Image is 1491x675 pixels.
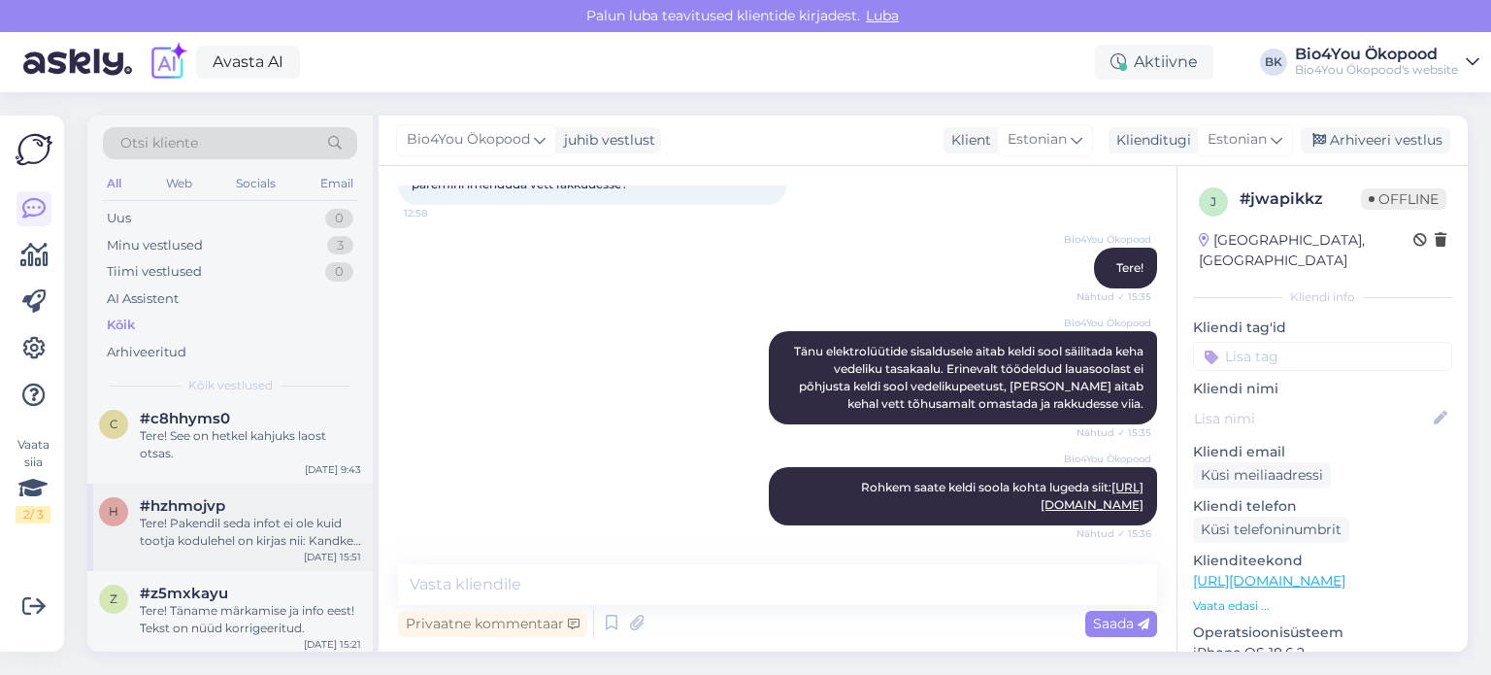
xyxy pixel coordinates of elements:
div: Küsi telefoninumbrit [1193,517,1349,543]
div: 0 [325,209,353,228]
span: z [110,591,117,606]
span: 12:58 [404,206,477,220]
div: 3 [327,236,353,255]
div: Bio4You Ökopood's website [1295,62,1458,78]
span: c [110,417,118,431]
span: Estonian [1208,129,1267,151]
div: juhib vestlust [556,130,655,151]
p: Vaata edasi ... [1193,597,1452,615]
div: # jwapikkz [1240,187,1361,211]
p: iPhone OS 18.6.2 [1193,643,1452,663]
div: Kõik [107,316,135,335]
span: Nähtud ✓ 15:35 [1077,289,1151,304]
div: [GEOGRAPHIC_DATA], [GEOGRAPHIC_DATA] [1199,230,1413,271]
div: [DATE] 15:51 [304,550,361,564]
span: #hzhmojvp [140,497,225,515]
span: Estonian [1008,129,1067,151]
span: Nähtud ✓ 15:36 [1077,526,1151,541]
p: Operatsioonisüsteem [1193,623,1452,643]
span: Luba [860,7,905,24]
div: Kliendi info [1193,288,1452,306]
div: Küsi meiliaadressi [1193,462,1331,489]
span: Tere! [1116,260,1143,275]
span: Rohkem saate keldi soola kohta lugeda siit: [861,480,1143,512]
a: Bio4You ÖkopoodBio4You Ökopood's website [1295,47,1479,78]
p: Kliendi nimi [1193,379,1452,399]
input: Lisa tag [1193,342,1452,371]
a: Avasta AI [196,46,300,79]
div: Vaata siia [16,436,50,523]
span: Otsi kliente [120,133,198,153]
div: Klienditugi [1109,130,1191,151]
div: Web [162,171,196,196]
span: Bio4You Ökopood [1064,452,1151,466]
div: [DATE] 9:43 [305,462,361,477]
input: Lisa nimi [1194,408,1430,429]
div: 2 / 3 [16,506,50,523]
div: AI Assistent [107,289,179,309]
div: 0 [325,262,353,282]
span: Bio4You Ökopood [1064,316,1151,330]
span: #c8hhyms0 [140,410,230,427]
span: Offline [1361,188,1446,210]
div: Arhiveeri vestlus [1301,127,1450,153]
div: Aktiivne [1095,45,1213,80]
span: h [109,504,118,519]
span: Kõik vestlused [188,377,273,394]
p: Kliendi email [1193,442,1452,462]
div: Minu vestlused [107,236,203,255]
a: [URL][DOMAIN_NAME] [1193,572,1345,590]
span: #z5mxkayu [140,585,228,602]
div: Tere! Täname märkamise ja info eest! Tekst on nüüd korrigeeritud. [140,602,361,637]
div: [DATE] 15:21 [304,637,361,652]
p: Kliendi telefon [1193,496,1452,517]
div: Bio4You Ökopood [1295,47,1458,62]
div: Tere! Pakendil seda infot ei ole kuid tootja kodulehel on kirjas nii: Kandke otse kuivale peanaha... [140,515,361,550]
span: Bio4You Ökopood [1064,232,1151,247]
span: Nähtud ✓ 15:35 [1077,425,1151,440]
div: Arhiveeritud [107,343,186,362]
div: Uus [107,209,131,228]
div: Tere! See on hetkel kahjuks laost otsas. [140,427,361,462]
div: Email [316,171,357,196]
div: Klient [944,130,991,151]
div: All [103,171,125,196]
img: explore-ai [148,42,188,83]
span: Tänu elektrolüütide sisaldusele aitab keldi sool säilitada keha vedeliku tasakaalu. Erinevalt töö... [794,344,1146,411]
span: Bio4You Ökopood [407,129,530,151]
div: Tiimi vestlused [107,262,202,282]
div: Socials [232,171,280,196]
span: j [1210,194,1216,209]
div: BK [1260,49,1287,76]
p: Kliendi tag'id [1193,318,1452,338]
span: Saada [1093,615,1149,632]
div: Privaatne kommentaar [398,611,587,637]
p: Klienditeekond [1193,551,1452,571]
img: Askly Logo [16,131,52,168]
